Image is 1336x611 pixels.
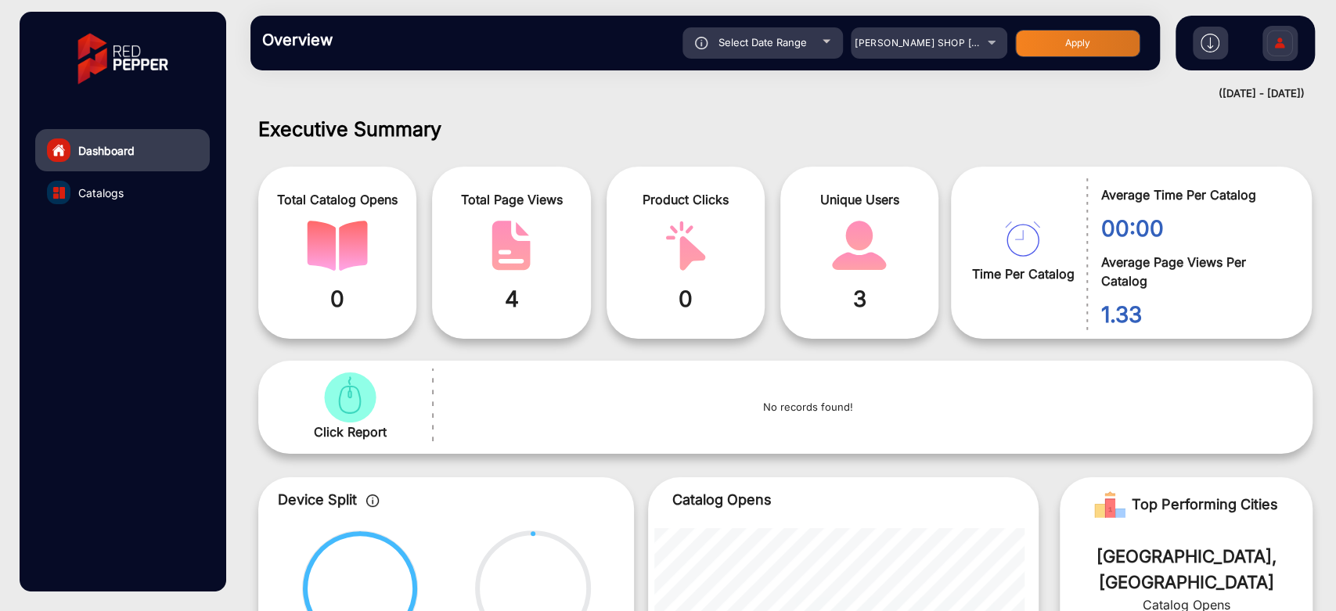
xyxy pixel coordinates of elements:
[792,190,927,209] span: Unique Users
[829,221,890,271] img: catalog
[444,282,578,315] span: 4
[78,185,124,201] span: Catalogs
[270,190,405,209] span: Total Catalog Opens
[1005,221,1040,257] img: catalog
[618,190,753,209] span: Product Clicks
[235,86,1305,102] div: ([DATE] - [DATE])
[655,221,716,271] img: catalog
[1015,30,1140,57] button: Apply
[1083,544,1289,595] div: [GEOGRAPHIC_DATA], [GEOGRAPHIC_DATA]
[258,117,1313,141] h1: Executive Summary
[366,494,380,507] img: icon
[855,37,1069,49] span: [PERSON_NAME] SHOP [GEOGRAPHIC_DATA]
[1100,212,1288,245] span: 00:00
[78,142,135,159] span: Dashboard
[1201,34,1219,52] img: h2download.svg
[672,489,1014,510] p: Catalog Opens
[1100,298,1288,331] span: 1.33
[1100,185,1288,204] span: Average Time Per Catalog
[314,422,387,441] span: Click Report
[444,190,578,209] span: Total Page Views
[461,400,1155,415] p: No records found!
[278,491,357,508] span: Device Split
[270,282,405,315] span: 0
[481,221,542,271] img: catalog
[262,31,481,49] h3: Overview
[67,20,179,98] img: vmg-logo
[695,37,708,49] img: icon
[52,143,66,157] img: home
[618,282,753,315] span: 0
[53,187,65,199] img: catalog
[718,36,807,49] span: Select Date Range
[1263,18,1296,73] img: Sign%20Up.svg
[35,171,210,214] a: Catalogs
[307,221,368,271] img: catalog
[1100,253,1288,290] span: Average Page Views Per Catalog
[35,129,210,171] a: Dashboard
[1094,489,1125,520] img: Rank image
[319,372,380,422] img: catalog
[792,282,927,315] span: 3
[1132,489,1278,520] span: Top Performing Cities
